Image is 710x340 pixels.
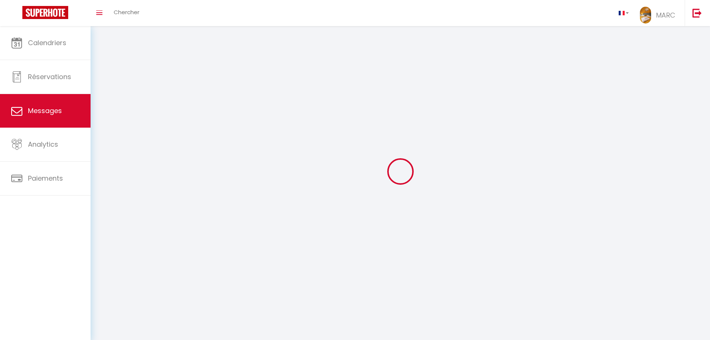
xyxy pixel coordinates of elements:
span: Chercher [114,8,139,16]
img: logout [692,8,702,18]
span: Réservations [28,72,71,81]
span: Calendriers [28,38,66,47]
span: Paiements [28,174,63,183]
span: MARC [656,10,675,20]
img: ... [640,7,651,24]
img: Super Booking [22,6,68,19]
span: Analytics [28,140,58,149]
span: Messages [28,106,62,115]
